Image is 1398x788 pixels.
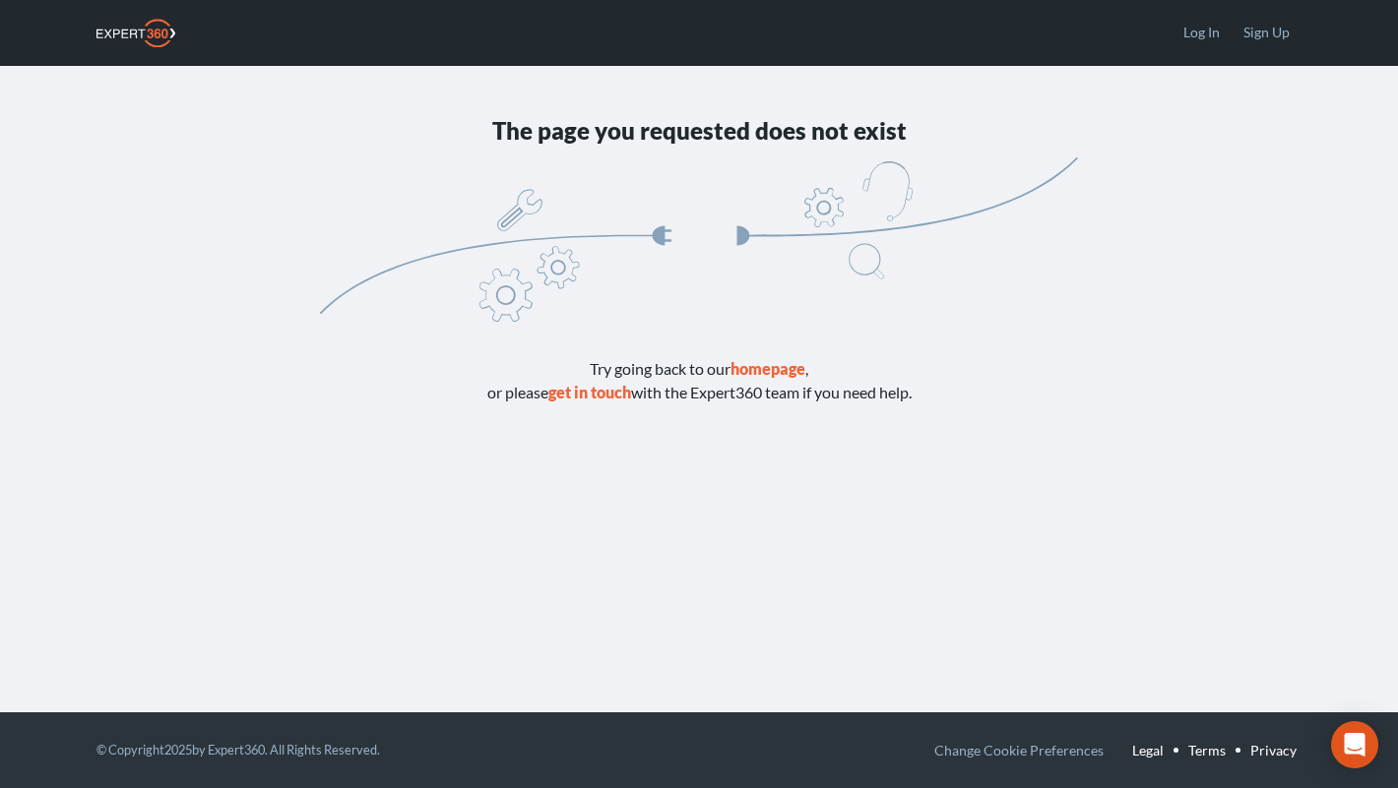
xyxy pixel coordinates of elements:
div: Open Intercom Messenger [1331,721,1378,768]
button: Change Cookie Preferences [934,737,1104,763]
h1: The page you requested does not exist [320,115,1078,146]
span: please with the Expert360 team if you need help. [505,383,912,401]
small: © Copyright 2025 by Expert360. All Rights Reserved. [96,742,380,758]
a: homepage [731,359,805,378]
a: Privacy [1250,737,1297,763]
a: Legal [1132,737,1164,763]
a: Terms [1188,737,1226,763]
p: Try going back to our , or [320,357,1078,404]
img: Expert360 [96,19,175,47]
button: get in touch [548,385,631,400]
